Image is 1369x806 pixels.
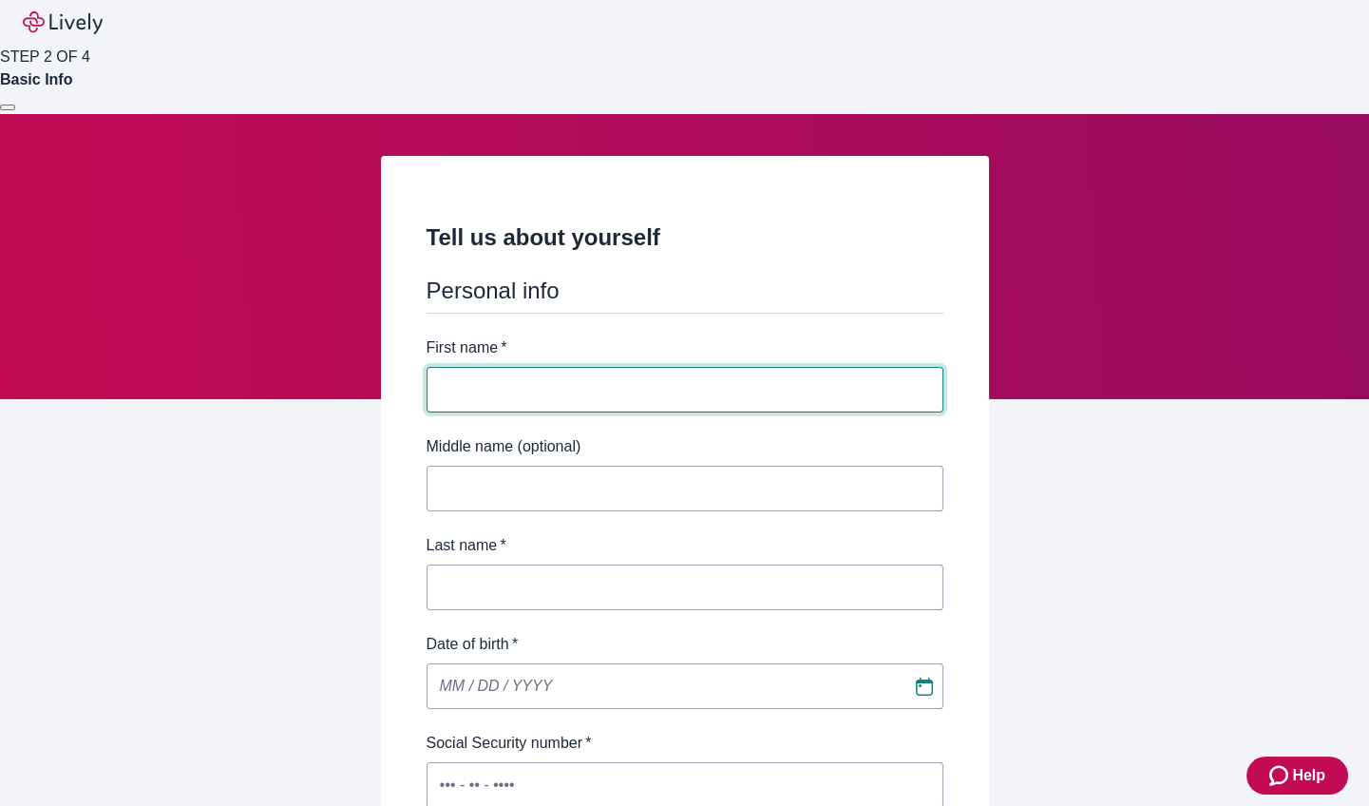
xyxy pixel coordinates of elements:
[427,534,506,557] label: Last name
[427,278,943,305] h3: Personal info
[1292,764,1325,787] span: Help
[427,766,943,804] input: ••• - •• - ••••
[23,11,103,34] img: Lively
[427,221,943,255] h2: Tell us about yourself
[1246,757,1348,795] button: Zendesk support iconHelp
[427,435,581,458] label: Middle name (optional)
[427,633,519,656] label: Date of birth
[907,669,941,703] button: Choose date
[1269,764,1292,787] svg: Zendesk support icon
[427,336,507,359] label: First name
[427,732,592,755] label: Social Security number
[427,667,900,705] input: MM / DD / YYYY
[915,677,934,696] svg: Calendar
